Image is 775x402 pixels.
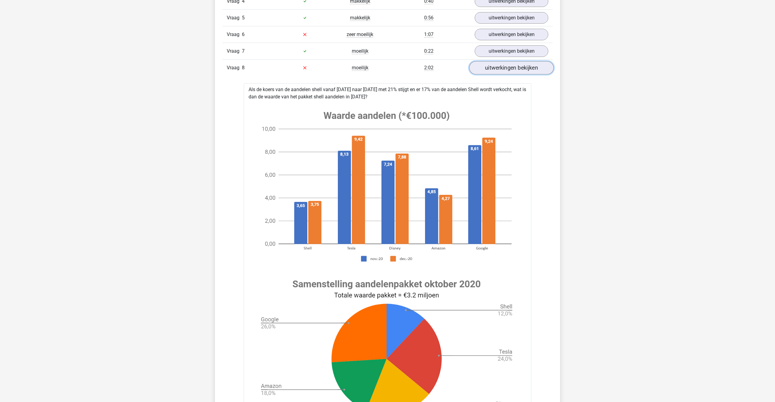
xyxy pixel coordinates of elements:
span: 5 [242,15,245,21]
span: 6 [242,31,245,37]
span: Vraag [227,64,242,71]
a: uitwerkingen bekijken [475,45,548,57]
span: moeilijk [352,48,368,54]
span: Vraag [227,48,242,55]
span: 8 [242,65,245,71]
span: makkelijk [350,15,370,21]
span: Vraag [227,31,242,38]
span: 0:56 [424,15,434,21]
span: 1:07 [424,31,434,38]
a: uitwerkingen bekijken [475,12,548,24]
span: Vraag [227,14,242,21]
a: uitwerkingen bekijken [475,29,548,40]
span: zeer moeilijk [347,31,373,38]
span: 7 [242,48,245,54]
a: uitwerkingen bekijken [469,61,554,74]
span: moeilijk [352,65,368,71]
span: 0:22 [424,48,434,54]
span: 2:02 [424,65,434,71]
